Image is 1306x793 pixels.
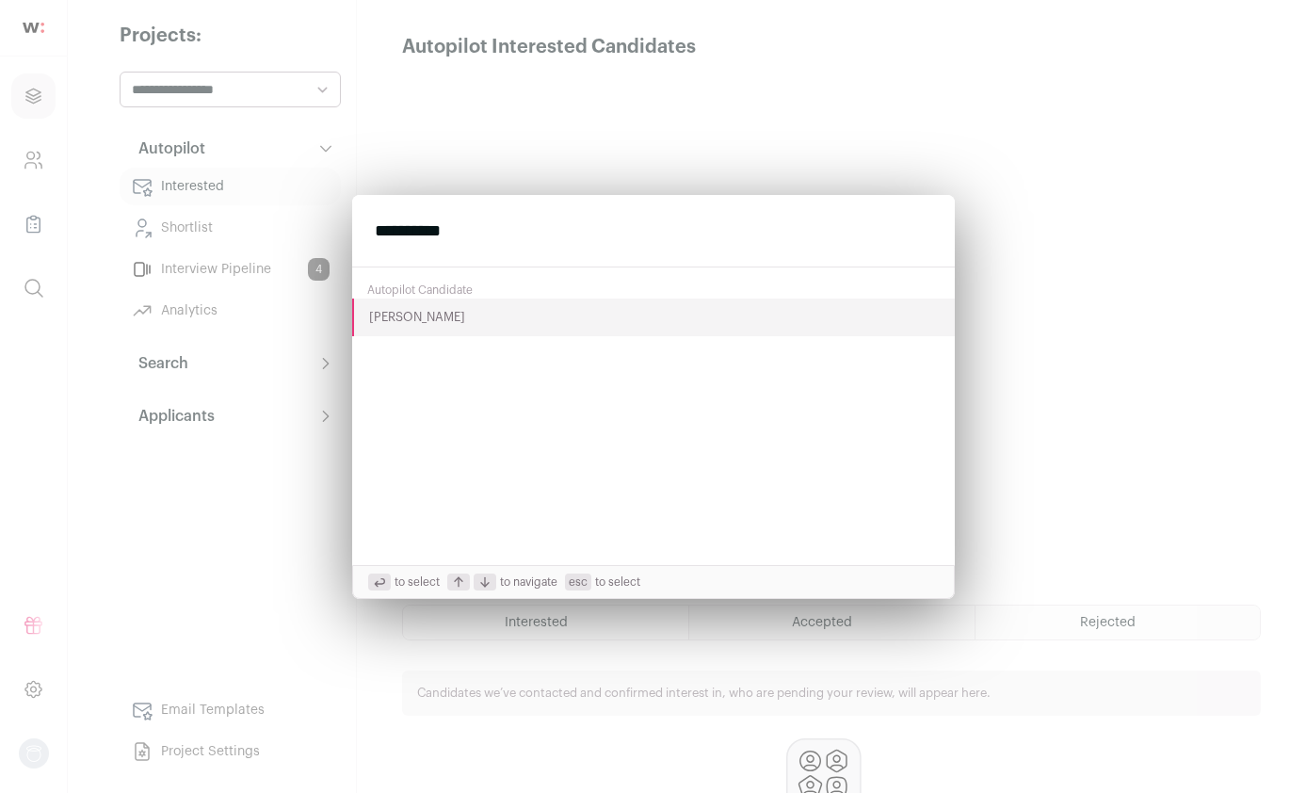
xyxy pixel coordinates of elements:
button: [PERSON_NAME] [352,299,955,336]
span: esc [565,574,591,591]
span: to navigate [447,574,557,591]
span: to select [368,574,440,591]
span: to select [565,574,640,591]
div: Autopilot Candidate [352,275,955,299]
